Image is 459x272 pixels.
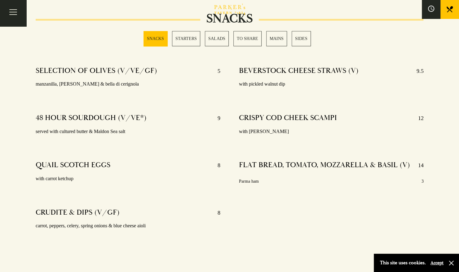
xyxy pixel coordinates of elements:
[36,221,220,230] p: carrot, peppers, celery, spring onions & blue cheese aioli
[412,160,423,170] p: 14
[412,113,423,123] p: 12
[36,174,220,183] p: with carrot ketchup
[239,127,424,136] p: with [PERSON_NAME]
[211,160,220,170] p: 8
[36,160,110,170] h4: QUAIL SCOTCH EGGS
[200,11,259,26] h2: SNACKS
[421,177,423,185] p: 3
[410,66,423,76] p: 9.5
[211,208,220,218] p: 8
[239,66,359,76] h4: BEVERSTOCK CHEESE STRAWS (V)
[36,113,147,123] h4: 48 HOUR SOURDOUGH (V/VE*)
[36,127,220,136] p: served with cultured butter & Maldon Sea salt
[266,31,287,46] a: 5 / 6
[211,113,220,123] p: 9
[36,208,120,218] h4: CRUDITE & DIPS (V/GF)
[292,31,311,46] a: 6 / 6
[239,80,424,89] p: with pickled walnut dip
[36,66,157,76] h4: SELECTION OF OLIVES (V/VE/GF)
[211,66,220,76] p: 5
[172,31,200,46] a: 2 / 6
[239,160,410,170] h4: FLAT BREAD, TOMATO, MOZZARELLA & BASIL (V)
[430,260,444,266] button: Accept
[36,80,220,89] p: manzanilla, [PERSON_NAME] & bella di cerignola
[380,258,426,267] p: This site uses cookies.
[233,31,262,46] a: 4 / 6
[205,31,229,46] a: 3 / 6
[239,177,259,185] p: Parma ham
[239,113,337,123] h4: CRISPY COD CHEEK SCAMPI
[448,260,454,266] button: Close and accept
[143,31,167,46] a: 1 / 6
